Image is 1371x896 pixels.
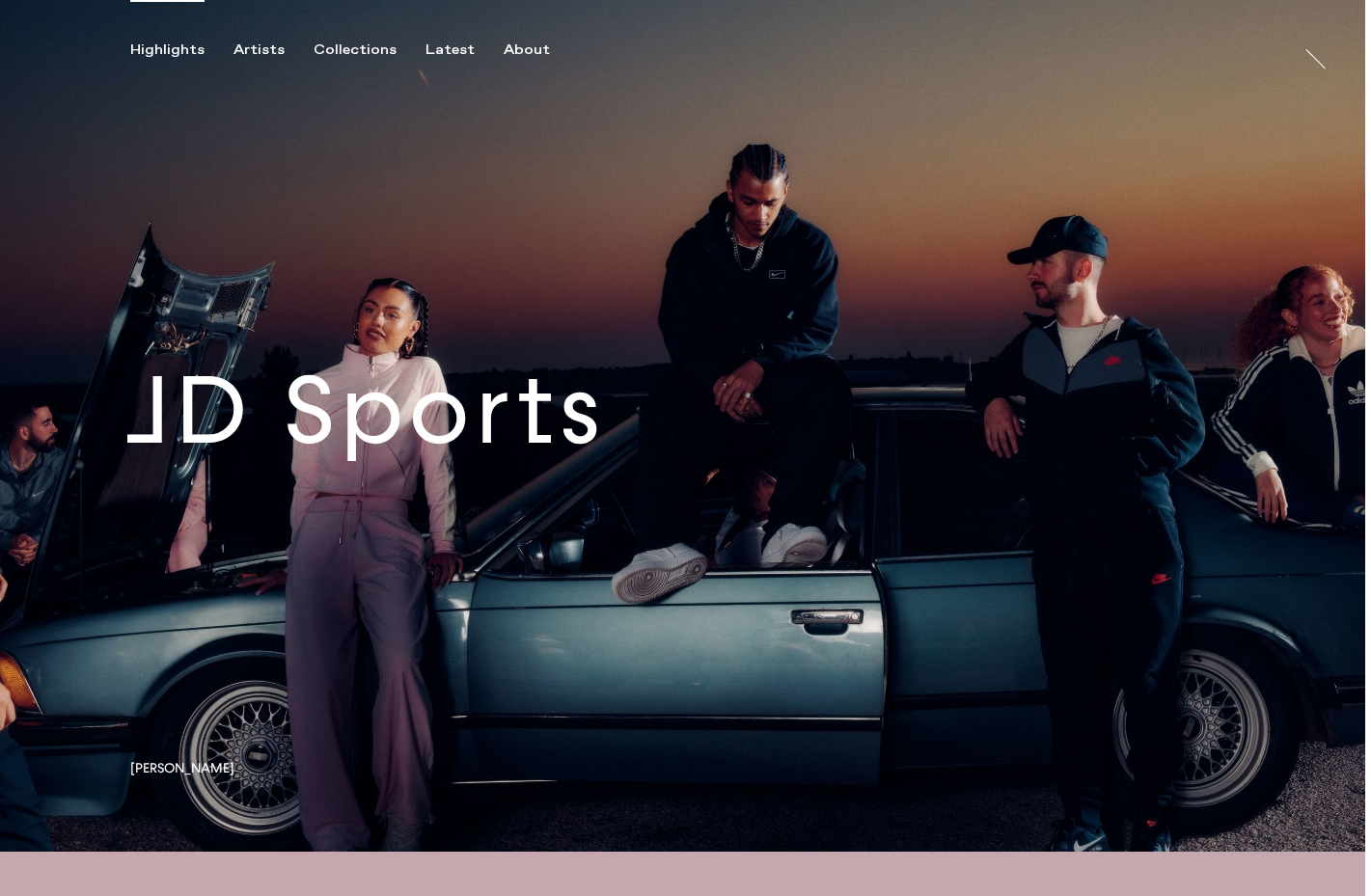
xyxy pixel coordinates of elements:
div: Latest [425,41,475,59]
button: Highlights [130,41,233,59]
button: Latest [425,41,504,59]
div: Collections [314,41,397,59]
div: Artists [233,41,285,59]
div: Highlights [130,41,205,59]
div: About [504,41,550,59]
button: Artists [233,41,314,59]
button: Collections [314,41,425,59]
button: About [504,41,579,59]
